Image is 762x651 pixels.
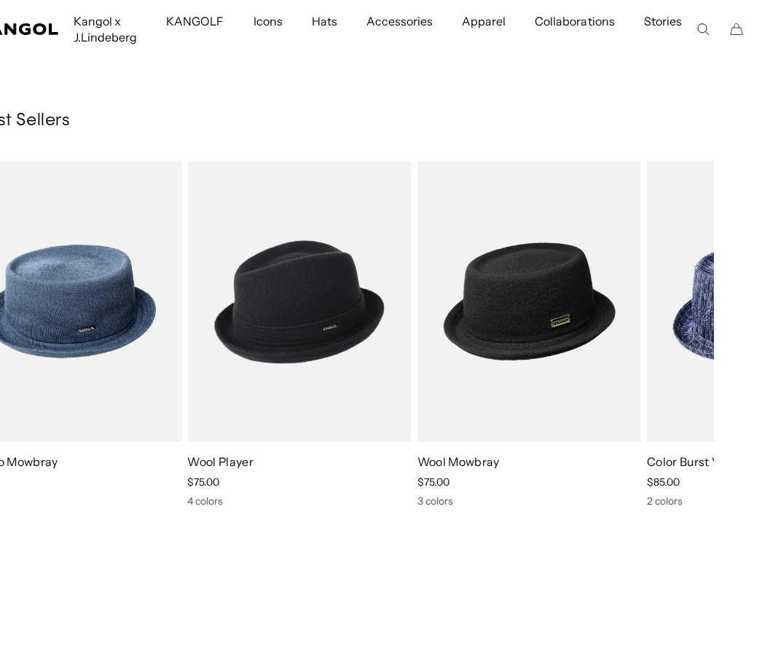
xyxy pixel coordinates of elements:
a: Wool Mowbray [417,454,500,469]
div: 3 colors [417,494,641,508]
summary: Search here [696,23,710,36]
span: $85.00 [647,476,680,489]
span: $75.00 [187,476,219,489]
div: 4 colors [187,494,411,508]
img: Wool Mowbray [417,161,641,442]
div: 4 of 6 [412,161,641,508]
img: Wool Player [187,161,411,442]
button: Cart [730,23,743,36]
a: Wool Player [187,454,254,469]
span: $75.00 [417,476,449,489]
div: 3 of 6 [181,161,411,508]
